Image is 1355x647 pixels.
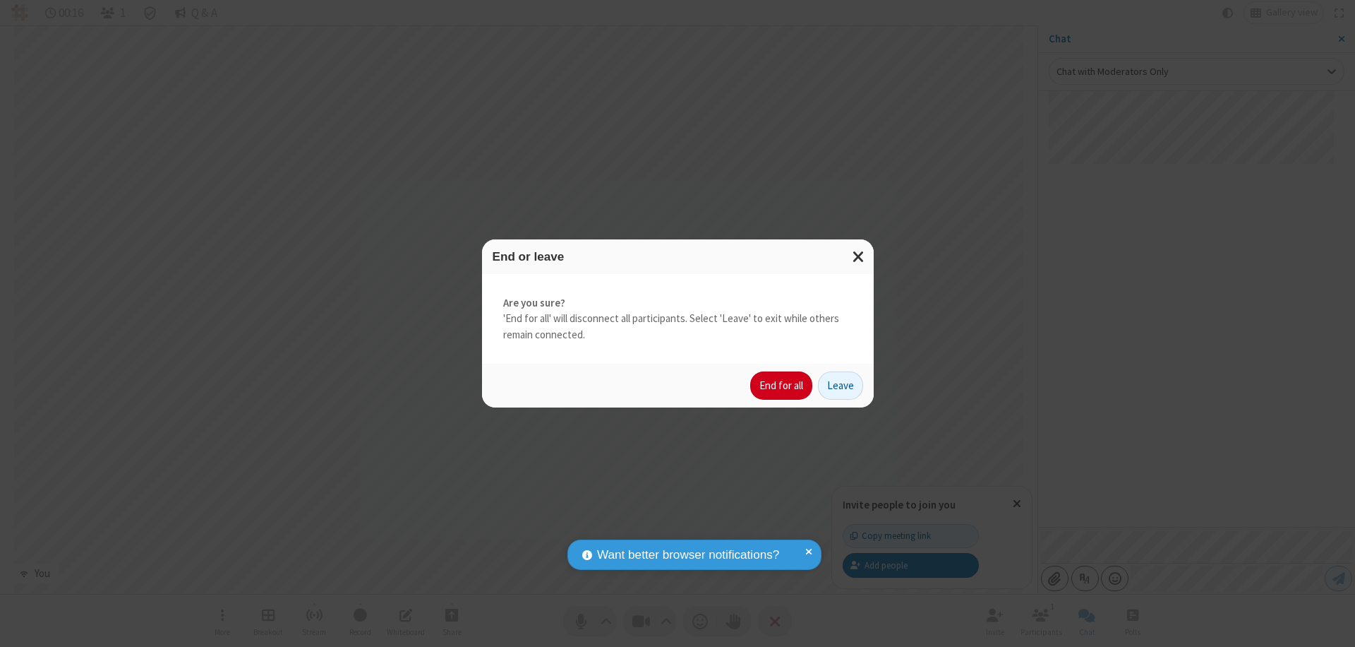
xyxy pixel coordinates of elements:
[482,274,874,364] div: 'End for all' will disconnect all participants. Select 'Leave' to exit while others remain connec...
[750,372,812,400] button: End for all
[503,295,853,311] strong: Are you sure?
[818,372,863,400] button: Leave
[597,546,779,564] span: Want better browser notifications?
[844,239,874,274] button: Close modal
[493,250,863,263] h3: End or leave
